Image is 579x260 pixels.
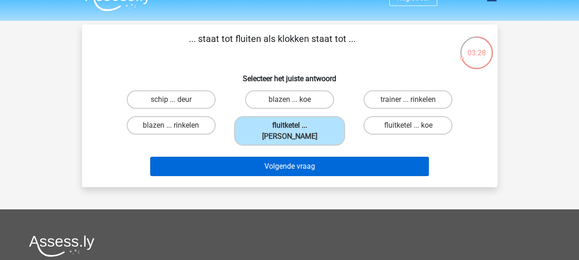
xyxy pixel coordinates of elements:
[459,35,494,59] div: 03:28
[363,116,452,135] label: fluitketel ... koe
[245,90,334,109] label: blazen ... koe
[97,67,483,83] h6: Selecteer het juiste antwoord
[363,90,452,109] label: trainer ... rinkelen
[234,116,345,146] label: fluitketel ... [PERSON_NAME]
[29,235,94,257] img: Assessly logo
[127,90,216,109] label: schip ... deur
[127,116,216,135] label: blazen ... rinkelen
[150,157,429,176] button: Volgende vraag
[97,32,448,59] p: ... staat tot fluiten als klokken staat tot ...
